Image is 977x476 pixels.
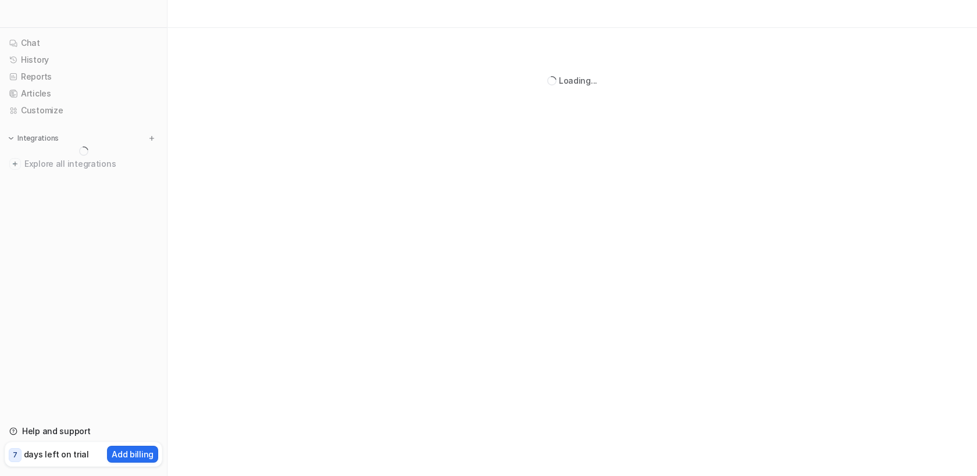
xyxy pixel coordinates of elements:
a: History [5,52,162,68]
a: Articles [5,85,162,102]
p: Integrations [17,134,59,143]
button: Add billing [107,446,158,463]
img: menu_add.svg [148,134,156,142]
a: Explore all integrations [5,156,162,172]
a: Reports [5,69,162,85]
a: Chat [5,35,162,51]
a: Help and support [5,423,162,439]
a: Customize [5,102,162,119]
img: explore all integrations [9,158,21,170]
p: days left on trial [24,448,89,460]
span: Explore all integrations [24,155,158,173]
img: expand menu [7,134,15,142]
p: Add billing [112,448,154,460]
div: Loading... [559,74,597,87]
button: Integrations [5,133,62,144]
p: 7 [13,450,17,460]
